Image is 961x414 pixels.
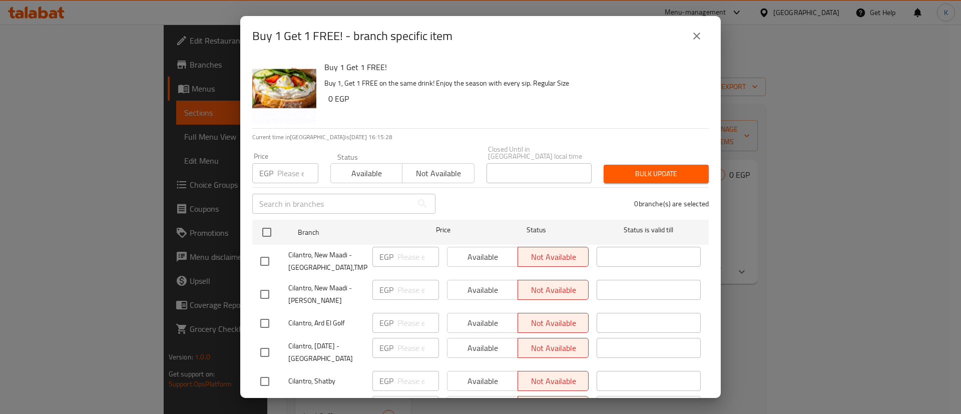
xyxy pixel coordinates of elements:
span: Cilantro, New Maadi - [GEOGRAPHIC_DATA],TMP [288,249,364,274]
span: Cilantro, Shatby [288,375,364,387]
p: 0 branche(s) are selected [634,199,709,209]
span: Cilantro, Ard El Golf [288,317,364,329]
button: Bulk update [604,165,709,183]
button: Not available [402,163,474,183]
input: Please enter price [277,163,318,183]
span: Price [410,224,476,236]
span: Cilantro, [DATE] - [GEOGRAPHIC_DATA] [288,340,364,365]
p: EGP [379,375,393,387]
h6: 0 EGP [328,92,701,106]
p: EGP [379,284,393,296]
p: EGP [379,342,393,354]
h6: Buy 1 Get 1 FREE! [324,60,701,74]
p: EGP [379,251,393,263]
span: Branch [298,226,402,239]
span: Not available [406,166,470,181]
p: Buy 1, Get 1 FREE on the same drink! Enjoy the season with every sip. Regular Size [324,77,701,90]
button: close [685,24,709,48]
input: Please enter price [397,338,439,358]
input: Please enter price [397,313,439,333]
button: Available [330,163,402,183]
span: Bulk update [612,168,701,180]
input: Please enter price [397,247,439,267]
img: Buy 1 Get 1 FREE! [252,60,316,124]
span: Status [485,224,589,236]
input: Search in branches [252,194,412,214]
input: Please enter price [397,371,439,391]
input: Please enter price [397,280,439,300]
h2: Buy 1 Get 1 FREE! - branch specific item [252,28,452,44]
span: Available [335,166,398,181]
p: EGP [379,317,393,329]
span: Cilantro, New Maadi - [PERSON_NAME] [288,282,364,307]
span: Status is valid till [597,224,701,236]
p: EGP [259,167,273,179]
p: Current time in [GEOGRAPHIC_DATA] is [DATE] 16:15:28 [252,133,709,142]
